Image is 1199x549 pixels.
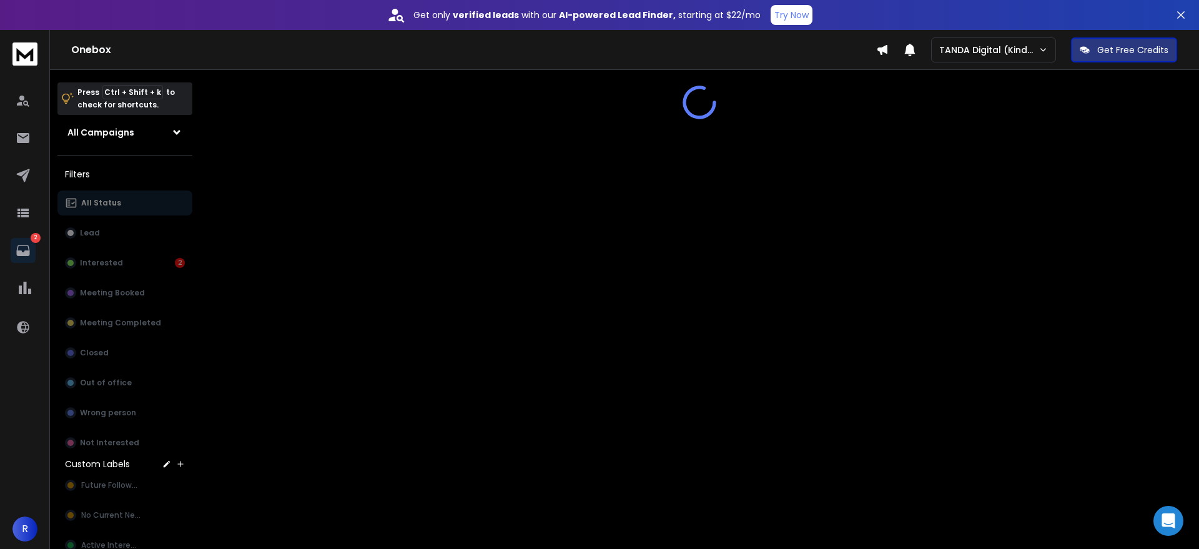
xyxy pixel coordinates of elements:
[65,458,130,470] h3: Custom Labels
[774,9,809,21] p: Try Now
[12,517,37,542] button: R
[31,233,41,243] p: 2
[559,9,676,21] strong: AI-powered Lead Finder,
[1071,37,1177,62] button: Get Free Credits
[77,86,175,111] p: Press to check for shortcuts.
[57,166,192,183] h3: Filters
[1153,506,1183,536] div: Open Intercom Messenger
[102,85,163,99] span: Ctrl + Shift + k
[413,9,761,21] p: Get only with our starting at $22/mo
[1097,44,1168,56] p: Get Free Credits
[11,238,36,263] a: 2
[939,44,1039,56] p: TANDA Digital (Kind Studio)
[771,5,812,25] button: Try Now
[57,120,192,145] button: All Campaigns
[71,42,876,57] h1: Onebox
[67,126,134,139] h1: All Campaigns
[12,42,37,66] img: logo
[453,9,519,21] strong: verified leads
